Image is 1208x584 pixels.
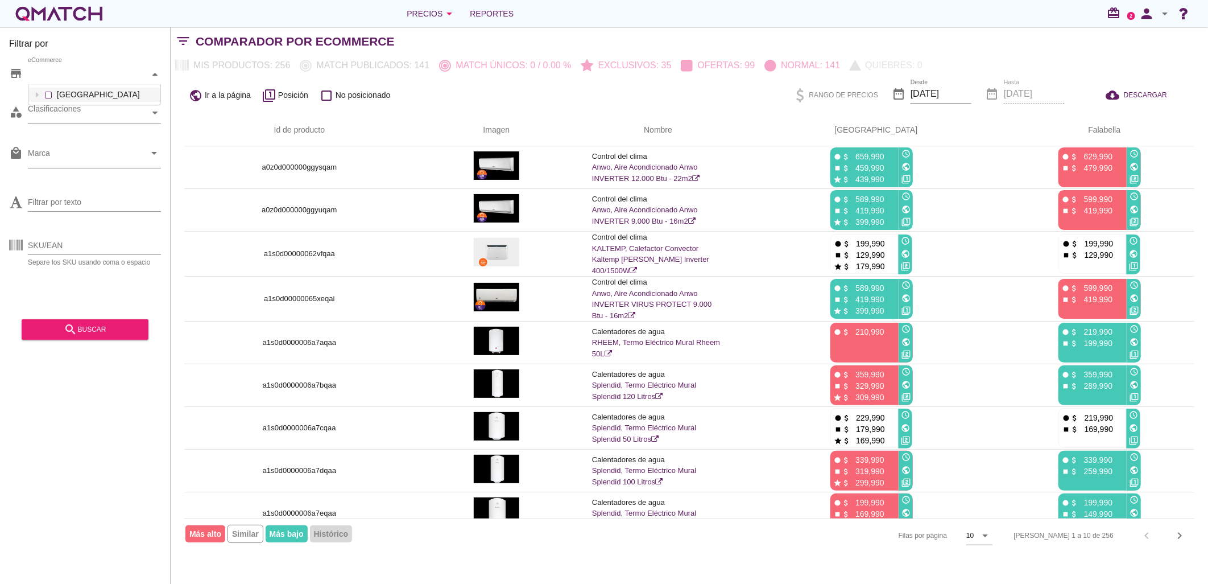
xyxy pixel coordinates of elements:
p: 169,990 [851,435,885,446]
i: filter_1 [901,217,911,227]
i: public [901,338,911,347]
i: fiber_manual_record [833,328,842,336]
i: public [1130,162,1139,171]
i: filter_1 [1130,478,1139,487]
p: 339,990 [850,454,884,466]
p: 439,990 [850,174,884,185]
i: filter_2 [1130,175,1139,184]
span: Histórico [310,525,353,542]
span: Posición [278,89,308,101]
i: attach_money [1070,195,1078,204]
input: Desde [911,85,971,103]
i: category [9,105,23,119]
th: Paris: Not sorted. Activate to sort ascending. [738,114,1006,146]
i: star [833,393,842,402]
p: a1s0d0000006a7aqaa [198,337,401,348]
i: fiber_manual_record [1062,240,1070,248]
i: public [1129,249,1138,258]
i: access_time [901,495,911,504]
i: access_time [901,192,911,201]
button: Match únicos: 0 / 0.00 % [435,55,576,76]
a: Anwo, Aire Acondicionado Anwo INVERTER 9.000 Btu - 16m2 [592,205,698,225]
i: filter_1 [901,306,911,315]
img: a1s0d0000006a7dqaa_190.jpg [474,455,520,483]
p: 589,990 [850,282,884,294]
text: 2 [1130,13,1133,18]
i: stop [833,164,842,172]
i: star [834,437,842,445]
i: public [901,508,911,517]
i: attach_money [842,218,850,227]
i: star [833,218,842,227]
p: 199,990 [1078,497,1112,508]
i: public [901,162,911,171]
i: access_time [901,236,910,245]
i: attach_money [1070,240,1079,248]
i: public [901,423,910,433]
i: public [1130,338,1139,347]
a: Reportes [465,2,518,25]
button: Precios [398,2,465,25]
i: public [1130,508,1139,517]
i: attach_money [842,414,851,422]
p: a0z0d000000ggysqam [198,162,401,173]
img: a1s0d0000006a7cqaa_190.jpg [474,412,520,441]
i: access_time [1130,367,1139,376]
p: 339,990 [1078,454,1112,466]
i: arrow_drop_down [442,7,456,20]
i: attach_money [842,175,850,184]
i: public [901,249,910,258]
i: local_mall [9,146,23,160]
i: attach_money [1070,339,1078,348]
p: 629,990 [1078,151,1112,162]
i: access_time [1130,495,1139,504]
p: Calentadores de agua [592,454,724,466]
i: public [1130,205,1139,214]
p: Calentadores de agua [592,412,724,423]
i: filter_2 [901,436,910,445]
div: buscar [31,323,139,336]
span: DESCARGAR [1124,90,1167,100]
i: attach_money [842,240,851,248]
p: Exclusivos: 35 [594,59,672,72]
i: fiber_manual_record [833,456,842,464]
p: 399,990 [850,216,884,228]
i: attach_money [842,382,850,390]
i: attach_money [842,425,851,434]
i: attach_money [842,328,850,336]
i: access_time [1130,192,1139,201]
p: Match únicos: 0 / 0.00 % [451,59,571,72]
i: stop [1061,164,1070,172]
a: Splendid, Termo Eléctrico Mural Splendid 120 Litros [592,381,696,401]
label: [GEOGRAPHIC_DATA] [54,88,158,102]
i: attach_money [1070,207,1078,215]
button: Normal: 141 [760,55,845,76]
p: Control del clima [592,194,724,205]
p: 199,990 [850,497,884,508]
th: Falabella: Not sorted. Activate to sort ascending. [1006,114,1194,146]
i: attach_money [842,295,850,304]
i: attach_money [842,251,851,260]
p: 419,990 [1078,294,1112,305]
h2: Comparador por eCommerce [196,32,395,51]
i: filter_1 [1130,393,1139,402]
span: Similar [227,525,263,543]
i: filter_2 [1130,217,1139,227]
p: Calentadores de agua [592,326,724,338]
i: filter_2 [901,478,911,487]
h3: Filtrar por [9,37,161,55]
i: stop [834,425,842,434]
i: check_box_outline_blank [320,89,333,102]
i: fiber_manual_record [1061,153,1070,161]
p: 419,990 [850,294,884,305]
p: 129,990 [851,249,885,261]
i: attach_money [1070,284,1078,293]
img: a0z0d000000ggysqam_190.jpg [474,151,520,180]
i: attach_money [1070,456,1078,464]
i: stop [1061,207,1070,215]
p: Normal: 141 [776,59,840,72]
i: attach_money [1070,425,1079,434]
p: 129,990 [1079,249,1113,261]
i: attach_money [842,153,850,161]
a: 2 [1127,12,1135,20]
